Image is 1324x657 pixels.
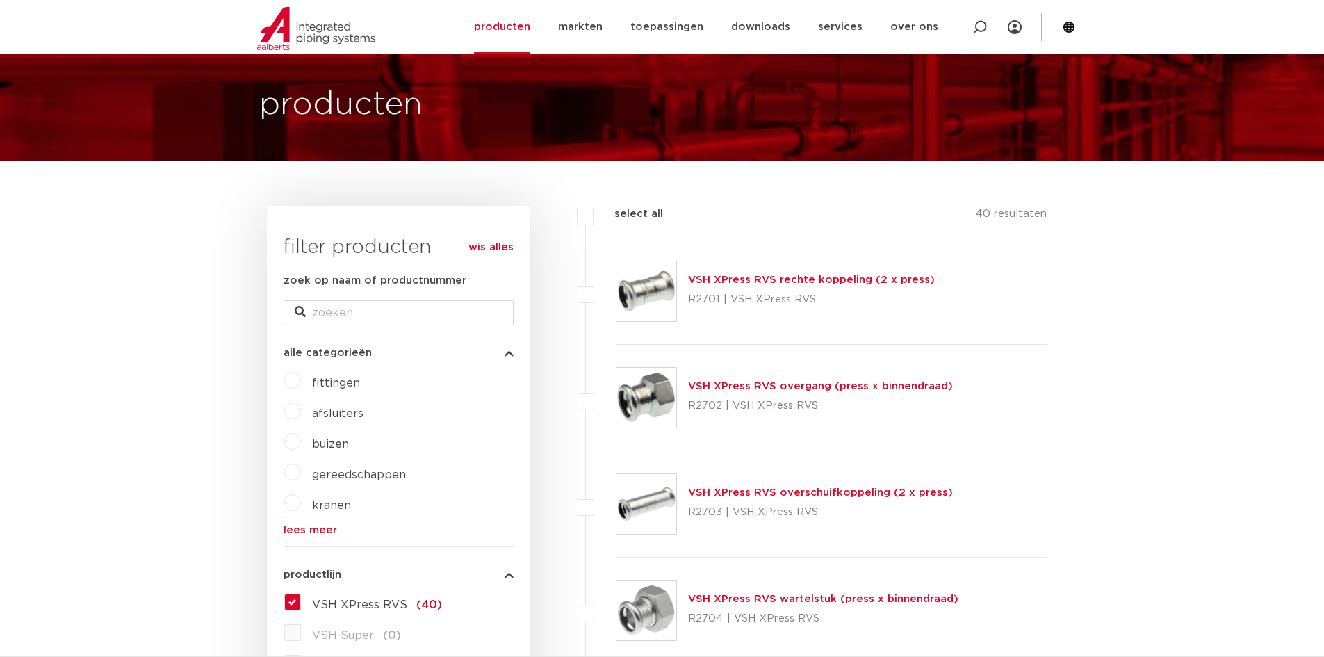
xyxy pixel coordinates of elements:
[616,261,676,321] img: Thumbnail for VSH XPress RVS rechte koppeling (2 x press)
[312,500,351,511] a: kranen
[284,569,341,580] span: productlijn
[975,206,1047,227] p: 40 resultaten
[284,348,514,358] button: alle categorieën
[468,239,514,256] a: wis alles
[688,395,953,417] p: R2702 | VSH XPress RVS
[688,608,958,630] p: R2704 | VSH XPress RVS
[312,408,363,419] a: afsluiters
[284,273,466,289] label: zoek op naam of productnummer
[383,630,401,641] span: (0)
[616,368,676,428] img: Thumbnail for VSH XPress RVS overgang (press x binnendraad)
[688,594,958,604] a: VSH XPress RVS wartelstuk (press x binnendraad)
[594,206,663,222] label: select all
[312,469,406,480] a: gereedschappen
[688,501,953,524] p: R2703 | VSH XPress RVS
[688,275,935,285] a: VSH XPress RVS rechte koppeling (2 x press)
[312,439,349,450] a: buizen
[284,525,514,535] a: lees meer
[284,234,514,261] h3: filter producten
[616,581,676,640] img: Thumbnail for VSH XPress RVS wartelstuk (press x binnendraad)
[312,630,374,641] span: VSH Super
[284,569,514,580] button: productlijn
[616,474,676,534] img: Thumbnail for VSH XPress RVS overschuifkoppeling (2 x press)
[259,83,423,127] h1: producten
[284,348,372,358] span: alle categorieën
[312,378,360,389] a: fittingen
[284,300,514,325] input: zoeken
[688,487,953,498] a: VSH XPress RVS overschuifkoppeling (2 x press)
[688,381,953,391] a: VSH XPress RVS overgang (press x binnendraad)
[312,599,407,610] span: VSH XPress RVS
[416,599,442,610] span: (40)
[688,289,935,311] p: R2701 | VSH XPress RVS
